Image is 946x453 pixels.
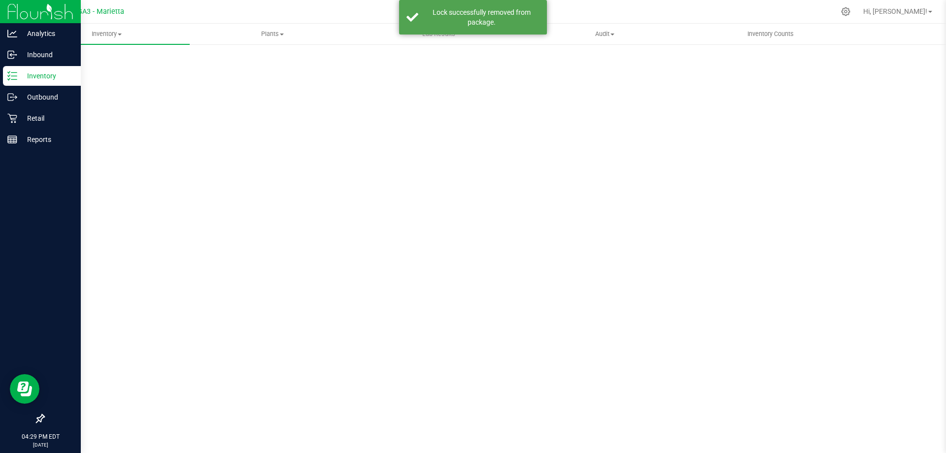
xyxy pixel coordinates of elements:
[7,92,17,102] inline-svg: Outbound
[77,7,124,16] span: GA3 - Marietta
[190,24,356,44] a: Plants
[424,7,540,27] div: Lock successfully removed from package.
[17,112,76,124] p: Retail
[17,28,76,39] p: Analytics
[7,135,17,144] inline-svg: Reports
[522,24,688,44] a: Audit
[688,24,854,44] a: Inventory Counts
[17,134,76,145] p: Reports
[10,374,39,404] iframe: Resource center
[17,49,76,61] p: Inbound
[863,7,927,15] span: Hi, [PERSON_NAME]!
[17,70,76,82] p: Inventory
[190,30,355,38] span: Plants
[17,91,76,103] p: Outbound
[7,113,17,123] inline-svg: Retail
[24,24,190,44] a: Inventory
[4,432,76,441] p: 04:29 PM EDT
[7,71,17,81] inline-svg: Inventory
[7,29,17,38] inline-svg: Analytics
[522,30,687,38] span: Audit
[24,30,190,38] span: Inventory
[4,441,76,449] p: [DATE]
[7,50,17,60] inline-svg: Inbound
[356,24,522,44] a: Lab Results
[734,30,807,38] span: Inventory Counts
[840,7,852,16] div: Manage settings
